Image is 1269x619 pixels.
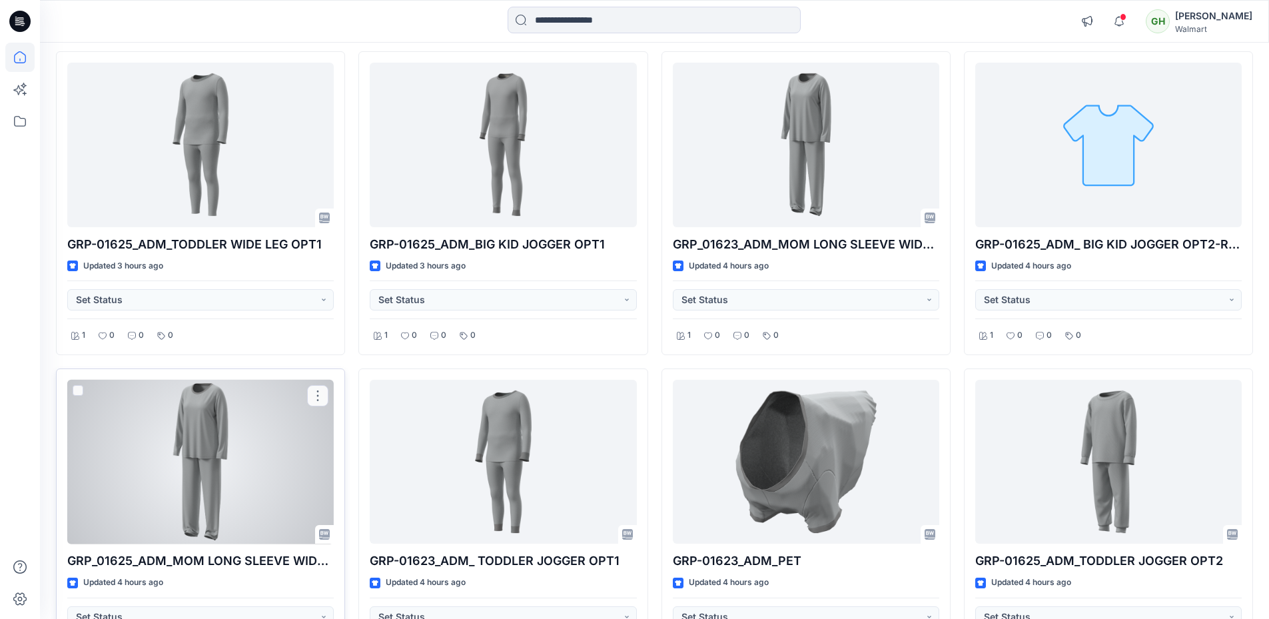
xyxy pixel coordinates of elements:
[991,259,1071,273] p: Updated 4 hours ago
[1076,328,1081,342] p: 0
[370,552,636,570] p: GRP-01623_ADM_ TODDLER JOGGER OPT1
[975,552,1242,570] p: GRP-01625_ADM_TODDLER JOGGER OPT2
[168,328,173,342] p: 0
[370,235,636,254] p: GRP-01625_ADM_BIG KID JOGGER OPT1
[1047,328,1052,342] p: 0
[83,576,163,590] p: Updated 4 hours ago
[1146,9,1170,33] div: GH
[67,552,334,570] p: GRP_01625_ADM_MOM LONG SLEEVE WIDE LEG
[975,63,1242,227] a: GRP-01625_ADM_ BIG KID JOGGER OPT2-Regular Fit
[673,380,939,544] a: GRP-01623_ADM_PET
[773,328,779,342] p: 0
[370,380,636,544] a: GRP-01623_ADM_ TODDLER JOGGER OPT1
[386,576,466,590] p: Updated 4 hours ago
[975,380,1242,544] a: GRP-01625_ADM_TODDLER JOGGER OPT2
[975,235,1242,254] p: GRP-01625_ADM_ BIG KID JOGGER OPT2-Regular Fit
[744,328,749,342] p: 0
[673,552,939,570] p: GRP-01623_ADM_PET
[1017,328,1023,342] p: 0
[687,328,691,342] p: 1
[1175,24,1252,34] div: Walmart
[715,328,720,342] p: 0
[689,576,769,590] p: Updated 4 hours ago
[1175,8,1252,24] div: [PERSON_NAME]
[673,235,939,254] p: GRP_01623_ADM_MOM LONG SLEEVE WIDE LEG
[67,63,334,227] a: GRP-01625_ADM_TODDLER WIDE LEG OPT1
[370,63,636,227] a: GRP-01625_ADM_BIG KID JOGGER OPT1
[386,259,466,273] p: Updated 3 hours ago
[412,328,417,342] p: 0
[83,259,163,273] p: Updated 3 hours ago
[689,259,769,273] p: Updated 4 hours ago
[991,576,1071,590] p: Updated 4 hours ago
[139,328,144,342] p: 0
[82,328,85,342] p: 1
[67,380,334,544] a: GRP_01625_ADM_MOM LONG SLEEVE WIDE LEG
[990,328,993,342] p: 1
[470,328,476,342] p: 0
[109,328,115,342] p: 0
[441,328,446,342] p: 0
[67,235,334,254] p: GRP-01625_ADM_TODDLER WIDE LEG OPT1
[673,63,939,227] a: GRP_01623_ADM_MOM LONG SLEEVE WIDE LEG
[384,328,388,342] p: 1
